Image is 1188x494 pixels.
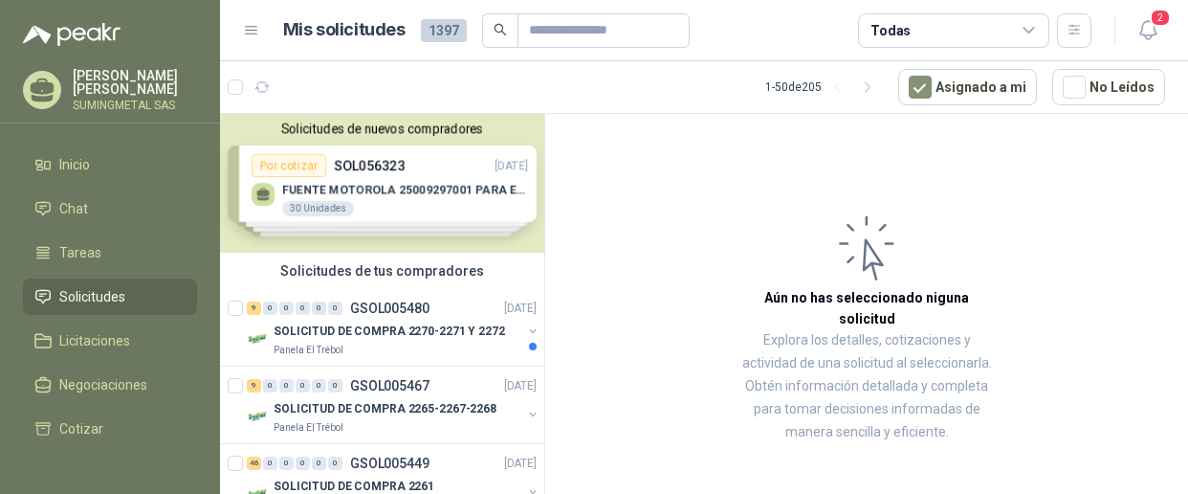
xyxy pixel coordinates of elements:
p: [DATE] [504,377,537,395]
div: 0 [279,457,294,470]
span: Cotizar [59,418,103,439]
span: Solicitudes [59,286,125,307]
button: Asignado a mi [898,69,1037,105]
span: Negociaciones [59,374,147,395]
a: Solicitudes [23,279,197,315]
div: 0 [296,379,310,393]
button: Solicitudes de nuevos compradores [228,122,537,136]
p: [DATE] [504,300,537,318]
div: 0 [263,302,277,315]
div: 46 [247,457,261,470]
a: Negociaciones [23,367,197,403]
p: SOLICITUD DE COMPRA 2265-2267-2268 [274,400,496,418]
div: 9 [247,302,261,315]
div: 0 [328,379,342,393]
p: SUMINGMETAL SAS [73,100,197,111]
div: Todas [870,20,911,41]
a: 9 0 0 0 0 0 GSOL005480[DATE] Company LogoSOLICITUD DE COMPRA 2270-2271 Y 2272Panela El Trébol [247,297,540,358]
div: 0 [328,302,342,315]
span: 2 [1150,9,1171,27]
p: [PERSON_NAME] [PERSON_NAME] [73,69,197,96]
span: Inicio [59,154,90,175]
span: search [494,23,507,36]
div: Solicitudes de nuevos compradoresPor cotizarSOL056323[DATE] FUENTE MOTOROLA 25009297001 PARA EP45... [220,114,544,253]
p: SOLICITUD DE COMPRA 2270-2271 Y 2272 [274,323,505,341]
p: Panela El Trébol [274,420,343,436]
div: 9 [247,379,261,393]
div: 0 [328,457,342,470]
div: 1 - 50 de 205 [765,72,883,102]
div: 0 [296,457,310,470]
img: Logo peakr [23,23,121,46]
p: GSOL005467 [350,379,429,393]
button: 2 [1131,13,1165,48]
h1: Mis solicitudes [283,16,406,44]
a: Licitaciones [23,323,197,359]
div: 0 [263,379,277,393]
p: Explora los detalles, cotizaciones y actividad de una solicitud al seleccionarla. Obtén informaci... [737,329,997,444]
span: Licitaciones [59,330,130,351]
span: 1397 [421,19,467,42]
a: Tareas [23,235,197,271]
span: Chat [59,198,88,219]
div: Solicitudes de tus compradores [220,253,544,289]
span: Tareas [59,242,101,263]
div: 0 [312,379,326,393]
a: Cotizar [23,411,197,447]
div: 0 [263,457,277,470]
div: 0 [312,302,326,315]
p: [DATE] [504,455,537,473]
div: 0 [296,302,310,315]
img: Company Logo [247,327,270,350]
div: 0 [312,457,326,470]
a: 9 0 0 0 0 0 GSOL005467[DATE] Company LogoSOLICITUD DE COMPRA 2265-2267-2268Panela El Trébol [247,374,540,436]
div: 0 [279,302,294,315]
button: No Leídos [1052,69,1165,105]
p: GSOL005480 [350,302,429,315]
a: Inicio [23,146,197,183]
a: Chat [23,191,197,227]
h3: Aún no has seleccionado niguna solicitud [737,287,997,329]
div: 0 [279,379,294,393]
p: GSOL005449 [350,457,429,470]
img: Company Logo [247,405,270,428]
p: Panela El Trébol [274,343,343,358]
